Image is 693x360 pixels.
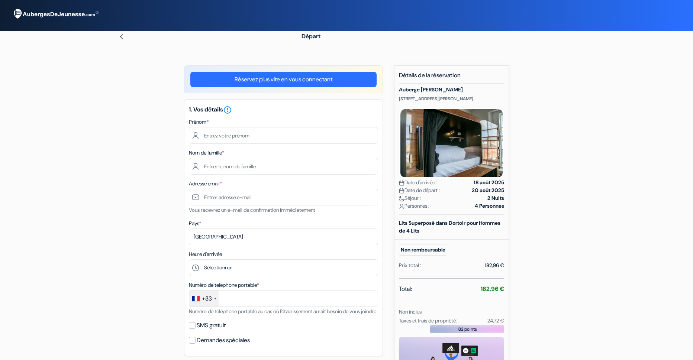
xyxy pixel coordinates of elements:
[302,32,320,40] span: Départ
[202,294,212,303] div: +33
[487,194,504,202] strong: 2 Nuits
[399,204,404,209] img: user_icon.svg
[197,320,226,331] label: SMS gratuit
[457,326,477,333] span: 182 points
[399,72,504,84] h5: Détails de la réservation
[399,308,422,315] small: Non inclus
[189,207,315,213] small: Vous recevrez un e-mail de confirmation immédiatement
[189,308,376,315] small: Numéro de téléphone portable au cas où l'établissement aurait besoin de vous joindre
[189,158,378,175] input: Entrer le nom de famille
[189,281,259,289] label: Numéro de telephone portable
[9,4,102,24] img: AubergesDeJeunesse.com
[189,118,209,126] label: Prénom
[399,285,412,293] span: Total:
[189,291,219,307] div: France: +33
[485,262,504,269] div: 182,96 €
[189,180,222,188] label: Adresse email
[481,285,504,293] strong: 182,96 €
[197,335,250,346] label: Demandes spéciales
[472,187,504,194] strong: 20 août 2025
[189,106,378,114] h5: 1. Vos détails
[223,106,232,113] a: error_outline
[399,244,447,256] small: Non remboursable
[399,202,429,210] span: Personnes :
[189,189,378,205] input: Entrer adresse e-mail
[399,194,421,202] span: Séjour :
[399,179,437,187] span: Date d'arrivée :
[399,96,504,102] p: [STREET_ADDRESS][PERSON_NAME]
[399,87,504,93] h5: Auberge [PERSON_NAME]
[119,34,125,40] img: left_arrow.svg
[474,179,504,187] strong: 18 août 2025
[189,149,224,157] label: Nom de famille
[189,127,378,144] input: Entrez votre prénom
[487,317,504,324] small: 24,72 €
[399,220,500,234] b: Lits Superposé dans Dortoir pour Hommes de 4 Lits
[189,250,222,258] label: Heure d'arrivée
[399,180,404,186] img: calendar.svg
[399,317,457,324] small: Taxes et frais de propriété:
[475,202,504,210] strong: 4 Personnes
[399,188,404,194] img: calendar.svg
[399,262,421,269] div: Prix total :
[189,220,201,227] label: Pays
[399,187,440,194] span: Date de départ :
[190,72,377,87] a: Réservez plus vite en vous connectant
[399,196,404,201] img: moon.svg
[223,106,232,114] i: error_outline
